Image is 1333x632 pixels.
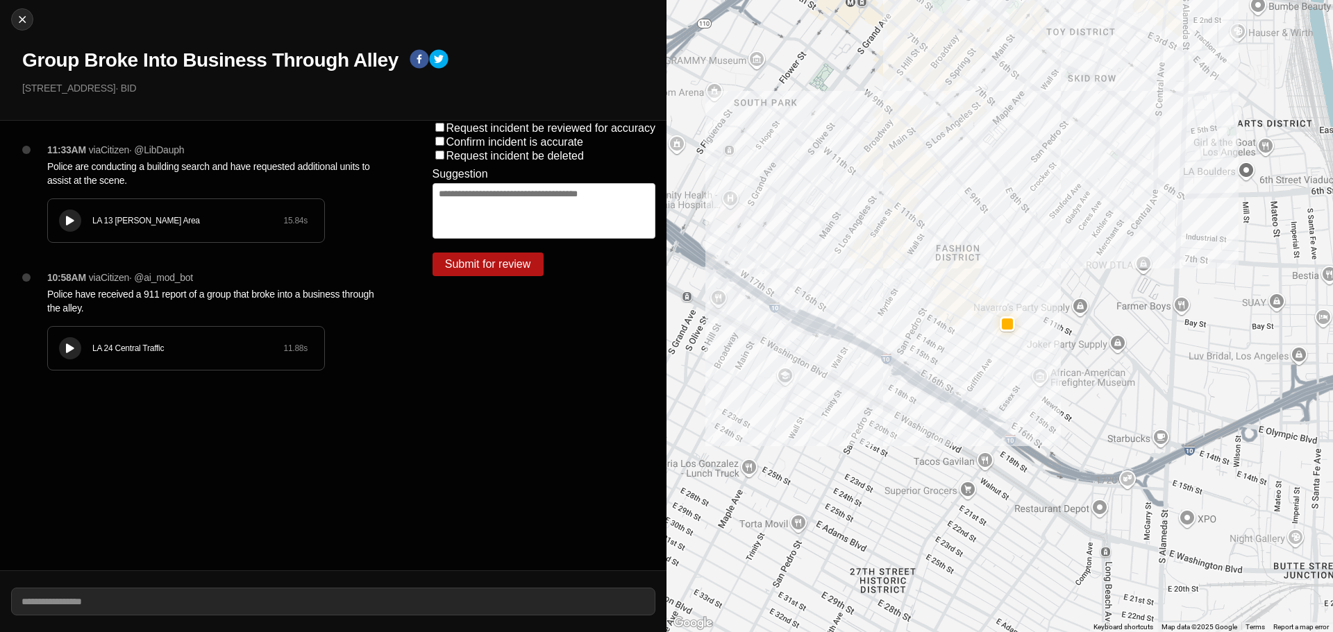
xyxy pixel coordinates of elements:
p: Police are conducting a building search and have requested additional units to assist at the scene. [47,160,377,187]
a: Terms (opens in new tab) [1246,623,1265,631]
span: Map data ©2025 Google [1162,623,1237,631]
label: Request incident be reviewed for accuracy [446,122,656,134]
div: 15.84 s [283,215,308,226]
img: cancel [15,12,29,26]
p: via Citizen · @ ai_mod_bot [89,271,193,284]
p: Police have received a 911 report of a group that broke into a business through the alley. [47,287,377,315]
label: Suggestion [433,168,488,180]
img: Google [670,614,716,632]
p: [STREET_ADDRESS] · BID [22,81,655,95]
p: via Citizen · @ LibDauph [89,143,184,157]
button: twitter [429,49,448,71]
div: LA 13 [PERSON_NAME] Area [92,215,283,226]
div: LA 24 Central Traffic [92,343,283,354]
h1: Group Broke Into Business Through Alley [22,48,399,73]
button: cancel [11,8,33,31]
p: 10:58AM [47,271,86,284]
label: Request incident be deleted [446,150,584,162]
div: 11.88 s [283,343,308,354]
label: Confirm incident is accurate [446,136,583,148]
button: Keyboard shortcuts [1093,622,1153,632]
button: Submit for review [433,253,544,276]
a: Report a map error [1273,623,1329,631]
a: Open this area in Google Maps (opens a new window) [670,614,716,632]
button: facebook [410,49,429,71]
p: 11:33AM [47,143,86,157]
